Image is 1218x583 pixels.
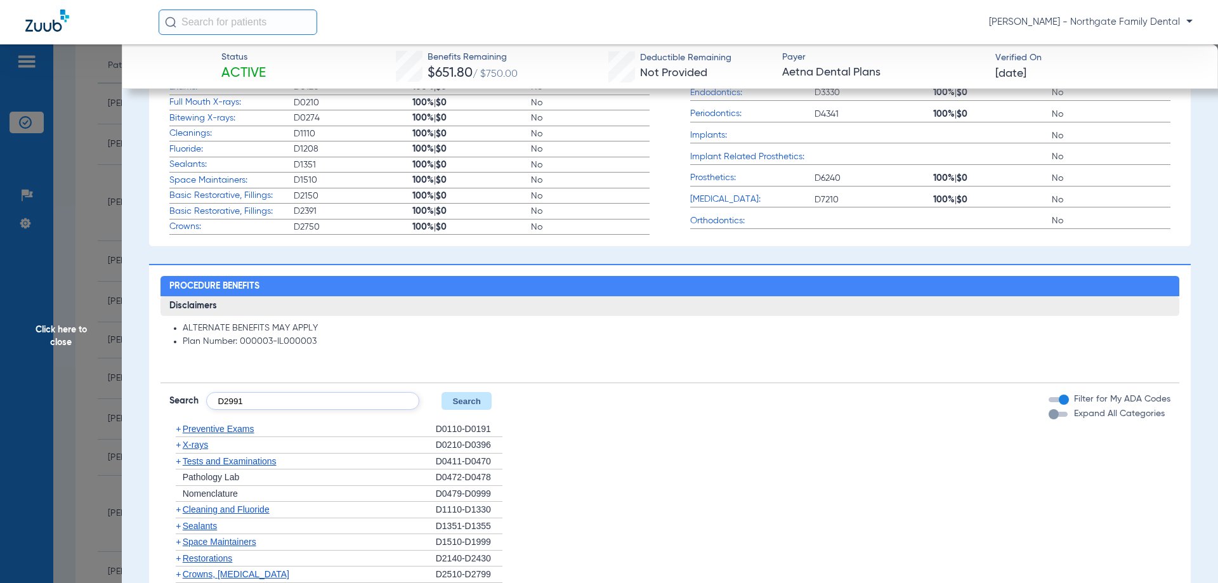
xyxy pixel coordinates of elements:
span: 100% $0 [933,193,1052,206]
span: $651.80 [428,67,473,80]
span: 100% $0 [933,108,1052,121]
span: + [176,521,181,531]
span: No [531,96,650,109]
span: 100% $0 [412,205,531,218]
div: D0411-D0470 [436,454,502,470]
span: Benefits Remaining [428,51,518,64]
span: Search [169,395,199,407]
span: D4341 [815,108,933,121]
span: | [955,110,957,119]
input: Search for patients [159,10,317,35]
span: + [176,569,181,579]
span: No [1052,129,1170,142]
span: Prosthetics: [690,171,815,185]
label: Filter for My ADA Codes [1071,393,1170,406]
span: / $750.00 [473,69,518,79]
span: Aetna Dental Plans [782,65,985,81]
span: + [176,553,181,563]
span: Preventive Exams [183,424,254,434]
span: D0274 [294,112,412,124]
span: | [955,195,957,204]
span: Cleaning and Fluoride [183,504,270,514]
span: Fluoride: [169,143,294,156]
span: No [1052,86,1170,99]
span: X-rays [183,440,208,450]
span: Space Maintainers [183,537,256,547]
span: Pathology Lab [183,472,240,482]
span: | [434,207,436,216]
span: [MEDICAL_DATA]: [690,193,815,206]
span: No [531,112,650,124]
span: No [1052,150,1170,163]
div: D2510-D2799 [436,567,502,583]
span: D2750 [294,221,412,233]
span: Sealants: [169,158,294,171]
span: Deductible Remaining [640,51,731,65]
span: | [434,160,436,169]
span: No [531,159,650,171]
span: No [1052,214,1170,227]
span: No [1052,193,1170,206]
span: D1510 [294,174,412,187]
span: | [434,223,436,232]
span: D2150 [294,190,412,202]
span: Cleanings: [169,127,294,140]
span: + [176,424,181,434]
span: Verified On [995,51,1198,65]
span: No [531,174,650,187]
span: Basic Restorative, Fillings: [169,205,294,218]
span: | [955,174,957,183]
div: D1510-D1999 [436,534,502,551]
div: D1110-D1330 [436,502,502,518]
span: | [434,192,436,200]
span: Periodontics: [690,107,815,121]
span: | [434,145,436,154]
span: No [531,143,650,155]
span: + [176,440,181,450]
span: No [531,205,650,218]
span: Endodontics: [690,86,815,100]
span: Nomenclature [183,488,238,499]
span: Implants: [690,129,815,142]
li: ALTERNATE BENEFITS MAY APPLY [183,323,1171,334]
span: | [434,114,436,122]
span: + [176,537,181,547]
div: D0479-D0999 [436,486,502,502]
span: + [176,504,181,514]
span: Bitewing X-rays: [169,112,294,125]
span: D1208 [294,143,412,155]
span: Crowns, [MEDICAL_DATA] [183,569,289,579]
span: Payer [782,51,985,64]
div: D1351-D1355 [436,518,502,535]
span: | [434,129,436,138]
span: Implant Related Prosthetics: [690,150,815,164]
button: Search [442,392,492,410]
li: Plan Number: 000003-IL000003 [183,336,1171,348]
div: D0472-D0478 [436,469,502,486]
span: [PERSON_NAME] - Northgate Family Dental [989,16,1193,29]
img: Search Icon [165,16,176,28]
span: 100% $0 [933,172,1052,185]
span: Crowns: [169,220,294,233]
h2: Procedure Benefits [160,276,1180,296]
span: D2391 [294,205,412,218]
span: 100% $0 [412,190,531,202]
div: D0210-D0396 [436,437,502,454]
span: Space Maintainers: [169,174,294,187]
span: 100% $0 [412,128,531,140]
span: Not Provided [640,67,707,79]
span: Basic Restorative, Fillings: [169,189,294,202]
span: Sealants [183,521,217,531]
span: | [434,98,436,107]
span: Active [221,65,266,82]
span: Tests and Examinations [183,456,277,466]
span: No [1052,108,1170,121]
span: 100% $0 [412,221,531,233]
span: 100% $0 [412,96,531,109]
span: No [1052,172,1170,185]
span: Expand All Categories [1074,409,1165,418]
span: D1110 [294,128,412,140]
span: 100% $0 [933,86,1052,99]
div: D0110-D0191 [436,421,502,438]
span: Status [221,51,266,64]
